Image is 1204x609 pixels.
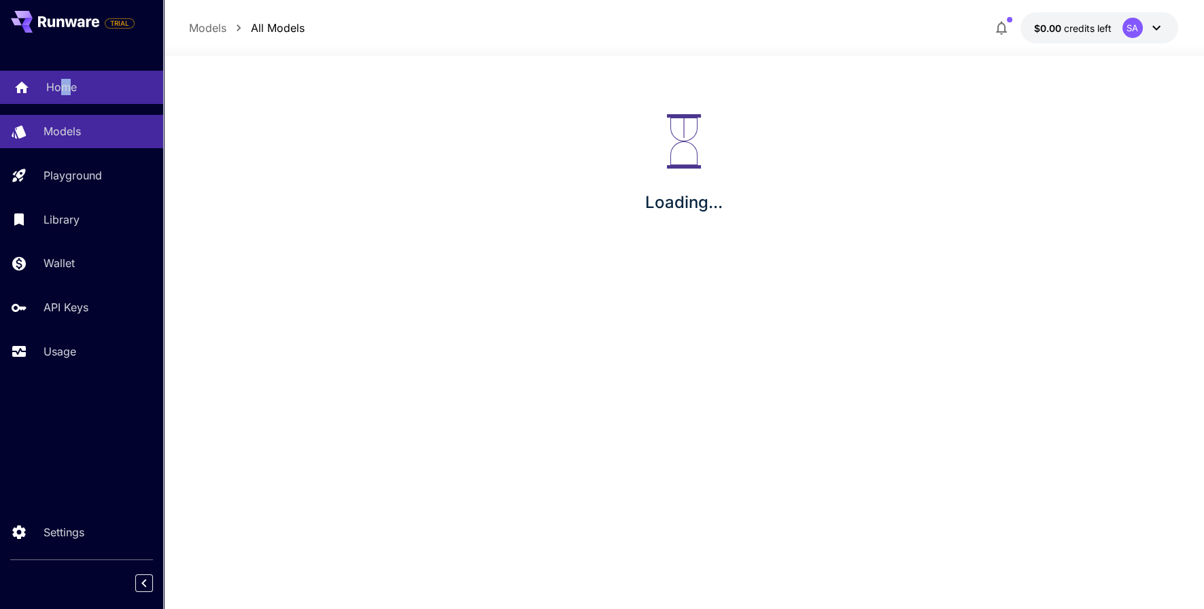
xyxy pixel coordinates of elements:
span: credits left [1064,22,1112,34]
p: Library [44,211,80,228]
span: Add your payment card to enable full platform functionality. [105,15,135,31]
p: Wallet [44,255,75,271]
a: All Models [251,20,305,36]
span: $0.00 [1034,22,1064,34]
nav: breadcrumb [189,20,305,36]
div: SA [1122,18,1143,38]
p: Models [44,123,81,139]
p: Home [46,79,77,95]
p: Settings [44,524,84,540]
p: Loading... [645,190,723,215]
div: $0.00 [1034,21,1112,35]
div: Collapse sidebar [145,571,163,595]
p: Playground [44,167,102,184]
button: Collapse sidebar [135,574,153,592]
span: TRIAL [105,18,134,29]
p: API Keys [44,299,88,315]
p: Usage [44,343,76,360]
button: $0.00SA [1020,12,1178,43]
a: Models [189,20,226,36]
